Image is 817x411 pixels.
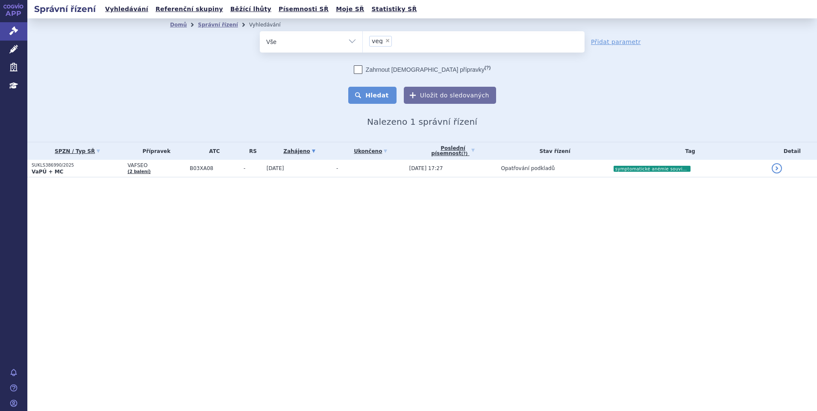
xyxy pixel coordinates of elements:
span: veg [372,38,383,44]
span: - [336,165,338,171]
span: Nalezeno 1 správní řízení [367,117,477,127]
a: Běžící lhůty [228,3,274,15]
th: Tag [609,142,767,160]
th: ATC [185,142,239,160]
a: Moje SŘ [333,3,367,15]
h2: Správní řízení [27,3,103,15]
li: Vyhledávání [249,18,292,31]
a: Poslednípísemnost(?) [409,142,497,160]
span: - [244,165,262,171]
a: detail [772,163,782,173]
a: Domů [170,22,187,28]
th: Detail [767,142,817,160]
th: RS [239,142,262,160]
button: Uložit do sledovaných [404,87,496,104]
span: [DATE] [267,165,284,171]
input: veg [394,35,412,46]
button: Hledat [348,87,397,104]
a: Referenční skupiny [153,3,226,15]
th: Stav řízení [497,142,608,160]
a: SPZN / Typ SŘ [32,145,123,157]
a: Správní řízení [198,22,238,28]
span: × [385,38,390,43]
span: B03XA08 [190,165,239,171]
p: SUKLS386990/2025 [32,162,123,168]
a: Ukončeno [336,145,405,157]
strong: VaPÚ + MC [32,169,63,175]
a: (2 balení) [127,169,150,174]
a: Zahájeno [267,145,332,157]
a: Vyhledávání [103,3,151,15]
abbr: (?) [485,65,491,70]
span: [DATE] 17:27 [409,165,443,171]
a: Statistiky SŘ [369,3,419,15]
a: Přidat parametr [591,38,641,46]
th: Přípravek [123,142,185,160]
abbr: (?) [461,151,467,156]
span: VAFSEO [127,162,185,168]
i: symptomatické anémie související s chronickým onemocněním ledvin ([MEDICAL_DATA], CKD) [614,166,691,172]
span: Opatřování podkladů [501,165,555,171]
a: Písemnosti SŘ [276,3,331,15]
label: Zahrnout [DEMOGRAPHIC_DATA] přípravky [354,65,491,74]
